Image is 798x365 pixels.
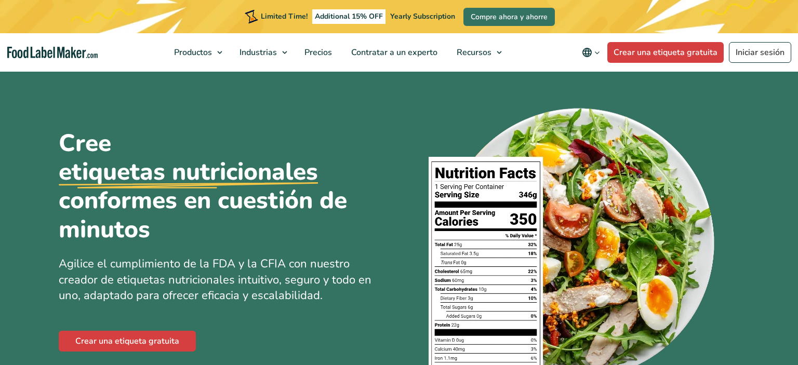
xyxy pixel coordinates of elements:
[171,47,213,58] span: Productos
[59,157,318,186] u: etiquetas nutricionales
[59,129,350,244] h1: Cree conformes en cuestión de minutos
[342,33,445,72] a: Contratar a un experto
[447,33,507,72] a: Recursos
[454,47,493,58] span: Recursos
[59,256,371,304] span: Agilice el cumplimiento de la FDA y la CFIA con nuestro creador de etiquetas nutricionales intuit...
[729,42,791,63] a: Iniciar sesión
[230,33,292,72] a: Industrias
[295,33,339,72] a: Precios
[390,11,455,21] span: Yearly Subscription
[59,331,196,352] a: Crear una etiqueta gratuita
[575,42,607,63] button: Change language
[607,42,724,63] a: Crear una etiqueta gratuita
[463,8,555,26] a: Compre ahora y ahorre
[7,47,98,59] a: Food Label Maker homepage
[261,11,308,21] span: Limited Time!
[236,47,278,58] span: Industrias
[348,47,438,58] span: Contratar a un experto
[301,47,333,58] span: Precios
[312,9,385,24] span: Additional 15% OFF
[165,33,228,72] a: Productos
